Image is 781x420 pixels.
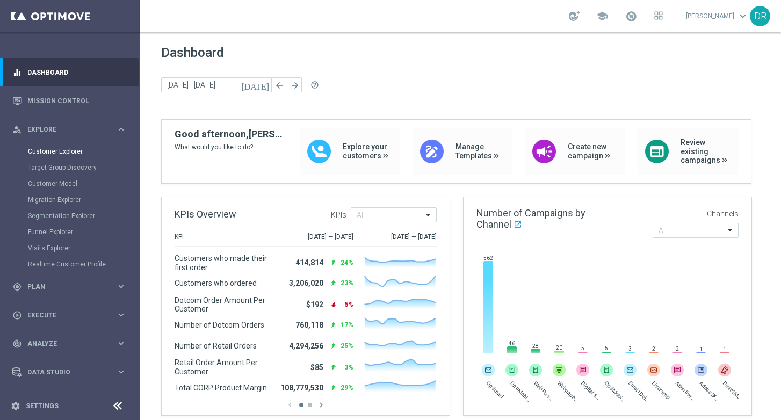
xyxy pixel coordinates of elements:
[12,58,126,86] div: Dashboard
[12,311,127,320] button: play_circle_outline Execute keyboard_arrow_right
[11,401,20,411] i: settings
[28,256,139,272] div: Realtime Customer Profile
[28,143,139,160] div: Customer Explorer
[28,192,139,208] div: Migration Explorer
[12,339,127,348] button: track_changes Analyze keyboard_arrow_right
[12,125,116,134] div: Explore
[12,310,22,320] i: play_circle_outline
[28,176,139,192] div: Customer Model
[28,195,112,204] a: Migration Explorer
[12,283,127,291] button: gps_fixed Plan keyboard_arrow_right
[116,310,126,320] i: keyboard_arrow_right
[27,58,126,86] a: Dashboard
[737,10,749,22] span: keyboard_arrow_down
[27,86,126,115] a: Mission Control
[27,386,112,415] a: Optibot
[116,367,126,377] i: keyboard_arrow_right
[12,282,22,292] i: gps_fixed
[28,160,139,176] div: Target Group Discovery
[12,310,116,320] div: Execute
[27,312,116,318] span: Execute
[12,125,22,134] i: person_search
[596,10,608,22] span: school
[12,68,22,77] i: equalizer
[116,338,126,349] i: keyboard_arrow_right
[28,244,112,252] a: Visits Explorer
[27,126,116,133] span: Explore
[28,179,112,188] a: Customer Model
[28,224,139,240] div: Funnel Explorer
[12,386,126,415] div: Optibot
[28,228,112,236] a: Funnel Explorer
[28,260,112,269] a: Realtime Customer Profile
[116,124,126,134] i: keyboard_arrow_right
[685,8,750,24] a: [PERSON_NAME]keyboard_arrow_down
[28,208,139,224] div: Segmentation Explorer
[26,403,59,409] a: Settings
[12,86,126,115] div: Mission Control
[27,369,116,375] span: Data Studio
[750,6,770,26] div: DR
[28,212,112,220] a: Segmentation Explorer
[28,163,112,172] a: Target Group Discovery
[27,341,116,347] span: Analyze
[12,125,127,134] button: person_search Explore keyboard_arrow_right
[12,68,127,77] button: equalizer Dashboard
[12,97,127,105] button: Mission Control
[28,147,112,156] a: Customer Explorer
[12,339,116,349] div: Analyze
[27,284,116,290] span: Plan
[116,281,126,292] i: keyboard_arrow_right
[12,339,22,349] i: track_changes
[28,240,139,256] div: Visits Explorer
[12,367,116,377] div: Data Studio
[12,282,116,292] div: Plan
[12,368,127,376] button: Data Studio keyboard_arrow_right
